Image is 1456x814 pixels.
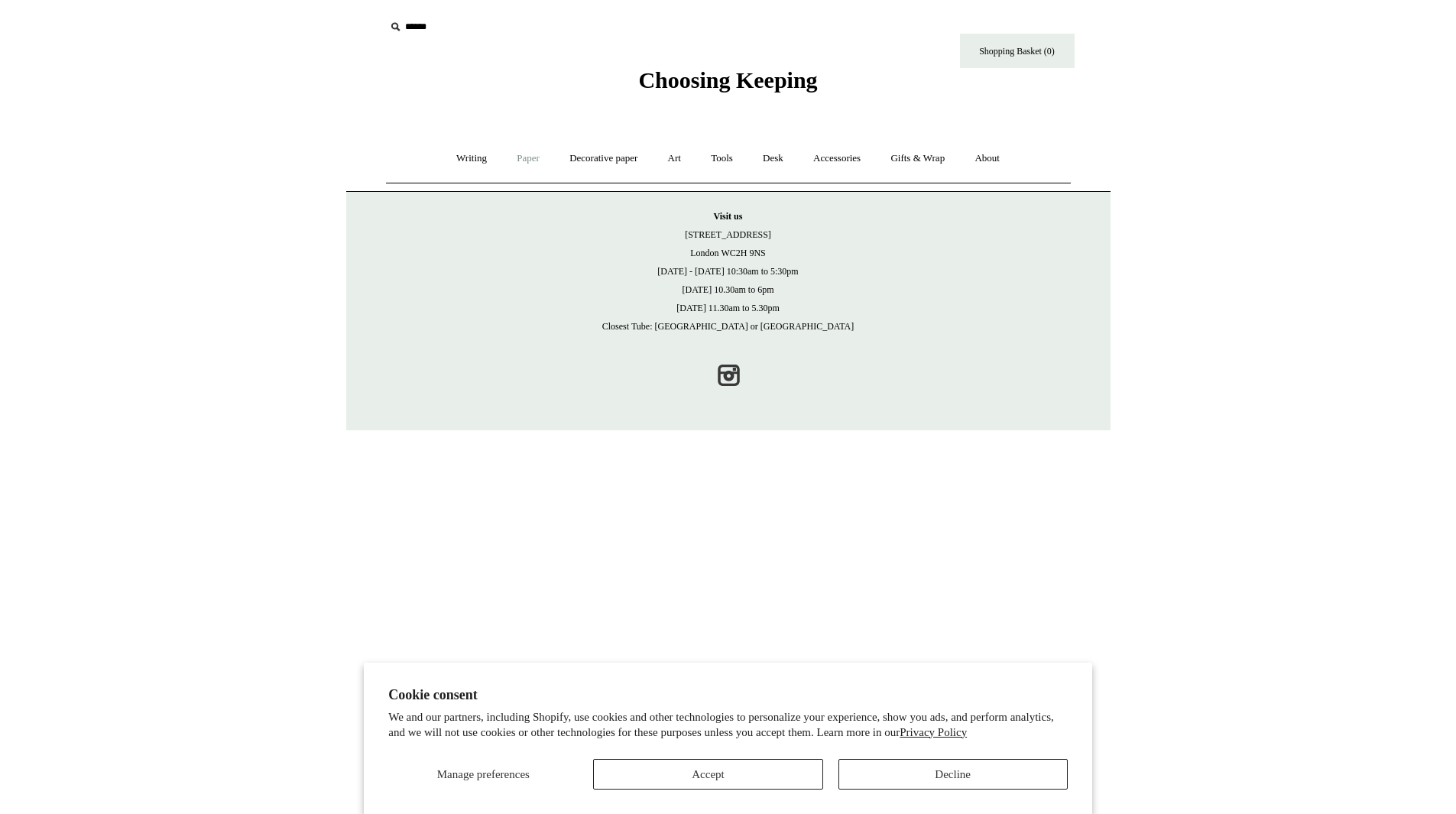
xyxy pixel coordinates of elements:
[799,138,874,179] a: Accessories
[838,759,1068,790] button: Decline
[388,759,578,790] button: Manage preferences
[712,358,745,392] a: Instagram
[961,138,1013,179] a: About
[697,138,747,179] a: Tools
[638,79,817,90] a: Choosing Keeping
[638,67,817,92] span: Choosing Keeping
[900,726,967,738] a: Privacy Policy
[556,138,651,179] a: Decorative paper
[503,138,553,179] a: Paper
[714,211,743,222] strong: Visit us
[654,138,695,179] a: Art
[960,34,1075,68] a: Shopping Basket (0)
[388,687,1068,703] h2: Cookie consent
[388,710,1068,740] p: We and our partners, including Shopify, use cookies and other technologies to personalize your ex...
[437,768,530,780] span: Manage preferences
[362,207,1095,336] p: [STREET_ADDRESS] London WC2H 9NS [DATE] - [DATE] 10:30am to 5:30pm [DATE] 10.30am to 6pm [DATE] 1...
[593,759,822,790] button: Accept
[443,138,501,179] a: Writing
[749,138,797,179] a: Desk
[877,138,958,179] a: Gifts & Wrap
